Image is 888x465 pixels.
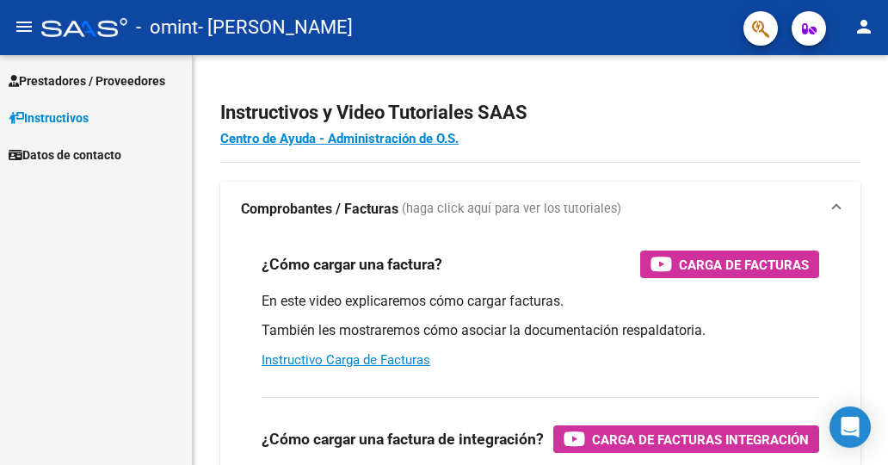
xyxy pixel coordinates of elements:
[262,292,819,311] p: En este video explicaremos cómo cargar facturas.
[220,182,860,237] mat-expansion-panel-header: Comprobantes / Facturas (haga click aquí para ver los tutoriales)
[262,352,430,368] a: Instructivo Carga de Facturas
[241,200,398,219] strong: Comprobantes / Facturas
[9,71,165,90] span: Prestadores / Proveedores
[262,321,819,340] p: También les mostraremos cómo asociar la documentación respaldatoria.
[9,146,121,164] span: Datos de contacto
[640,251,819,278] button: Carga de Facturas
[854,16,874,37] mat-icon: person
[829,406,871,448] div: Open Intercom Messenger
[262,252,442,276] h3: ¿Cómo cargar una factura?
[198,9,353,46] span: - [PERSON_NAME]
[9,108,89,127] span: Instructivos
[136,9,198,46] span: - omint
[220,131,459,146] a: Centro de Ayuda - Administración de O.S.
[220,96,860,129] h2: Instructivos y Video Tutoriales SAAS
[592,429,809,450] span: Carga de Facturas Integración
[553,425,819,453] button: Carga de Facturas Integración
[262,427,544,451] h3: ¿Cómo cargar una factura de integración?
[679,254,809,276] span: Carga de Facturas
[14,16,34,37] mat-icon: menu
[402,200,621,219] span: (haga click aquí para ver los tutoriales)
